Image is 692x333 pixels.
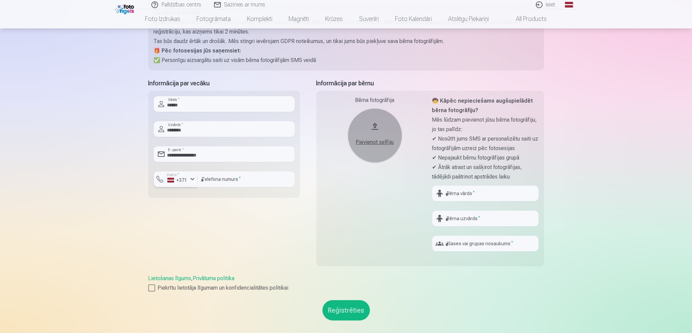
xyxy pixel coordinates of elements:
[154,37,539,46] p: Tas būs daudz ērtāk un drošāk. Mēs stingri ievērojam GDPR noteikumus, un tikai jums būs piekļuve ...
[137,9,189,28] a: Foto izdrukas
[432,98,533,113] strong: 🧒 Kāpēc nepieciešams augšupielādēt bērna fotogrāfiju?
[317,9,351,28] a: Krūzes
[432,163,539,182] p: ✔ Ātrāk atrast un sašķirot fotogrāfijas, tādējādi paātrinot apstrādes laiku
[154,47,241,54] strong: 🎁 Pēc fotosesijas jūs saņemsiet:
[432,153,539,163] p: ✔ Nepajaukt bērnu fotogrāfijas grupā
[167,177,188,184] div: +371
[148,79,300,88] h5: Informācija par vecāku
[387,9,440,28] a: Foto kalendāri
[348,108,402,163] button: Pievienot selfiju
[322,96,428,104] div: Bērna fotogrāfija
[148,274,544,292] div: ,
[154,171,198,187] button: Valsts*+371
[193,275,235,282] a: Privātuma politika
[316,79,544,88] h5: Informācija par bērnu
[432,115,539,134] p: Mēs lūdzam pievienot jūsu bērna fotogrāfiju, jo tas palīdz:
[115,3,136,14] img: /fa1
[281,9,317,28] a: Magnēti
[355,138,395,146] div: Pievienot selfiju
[165,172,181,178] label: Valsts
[351,9,387,28] a: Suvenīri
[148,284,544,292] label: Piekrītu lietotāja līgumam un konfidencialitātes politikai
[239,9,281,28] a: Komplekti
[154,56,539,65] p: ✅ Personīgu aizsargātu saiti uz visām bērna fotogrāfijām SMS veidā
[440,9,497,28] a: Atslēgu piekariņi
[322,300,370,320] button: Reģistrēties
[148,275,191,282] a: Lietošanas līgums
[432,134,539,153] p: ✔ Nosūtīt jums SMS ar personalizētu saiti uz fotogrāfijām uzreiz pēc fotosesijas
[497,9,555,28] a: All products
[189,9,239,28] a: Fotogrāmata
